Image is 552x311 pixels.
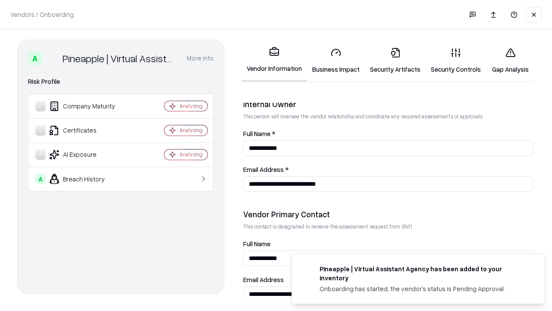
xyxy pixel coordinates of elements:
div: Internal Owner [243,99,533,109]
div: Pineapple | Virtual Assistant Agency has been added to your inventory [320,264,524,282]
div: Analyzing [179,102,203,110]
label: Full Name * [243,130,533,137]
a: Security Controls [426,41,486,81]
div: Analyzing [179,151,203,158]
a: Gap Analysis [486,41,535,81]
div: A [28,51,42,65]
button: More info [187,51,213,66]
label: Full Name [243,241,533,247]
div: A [35,174,46,184]
img: trypineapple.com [302,264,313,275]
div: Company Maturity [35,101,138,111]
div: Certificates [35,125,138,136]
label: Email Address * [243,166,533,173]
div: Analyzing [179,127,203,134]
img: Pineapple | Virtual Assistant Agency [45,51,59,65]
div: Onboarding has started, the vendor's status is Pending Approval. [320,284,524,293]
p: This contact is designated to receive the assessment request from Shift [243,223,533,230]
a: Vendor Information [241,40,307,82]
div: AI Exposure [35,149,138,160]
div: Vendor Primary Contact [243,209,533,219]
p: This person will oversee the vendor relationship and coordinate any required assessments or appro... [243,113,533,120]
a: Security Artifacts [365,41,426,81]
a: Business Impact [307,41,365,81]
div: Breach History [35,174,138,184]
div: Pineapple | Virtual Assistant Agency [63,51,176,65]
div: Risk Profile [28,76,213,87]
p: Vendors / Onboarding [10,10,74,19]
label: Email Address [243,276,533,283]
